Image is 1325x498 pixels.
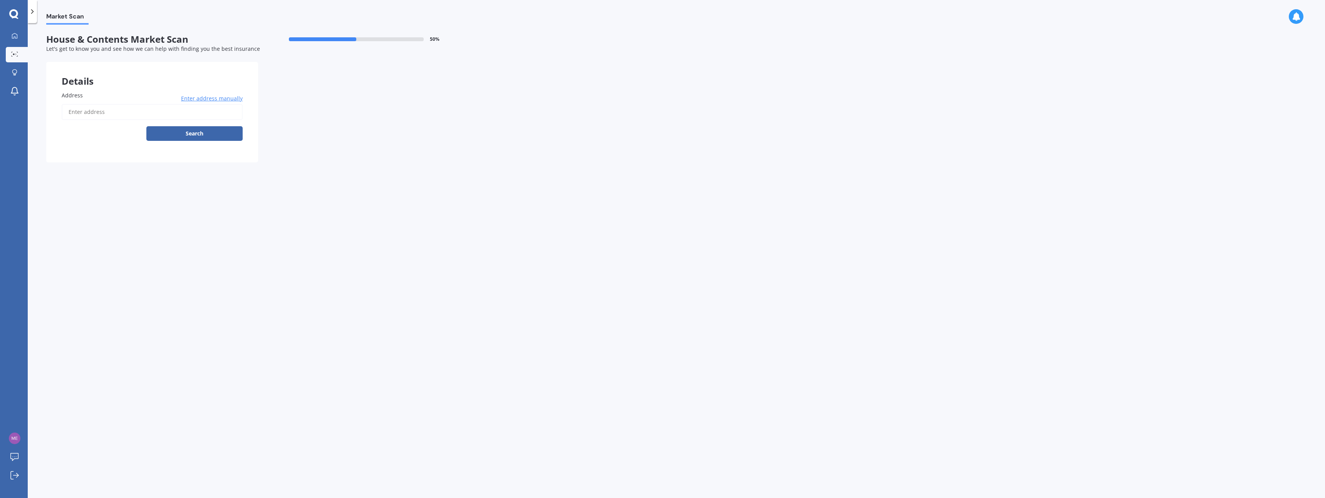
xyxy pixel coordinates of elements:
img: 6bdaaab5357e5742e0d42c3795e35d4e [9,433,20,444]
span: Enter address manually [181,95,243,102]
div: Details [46,62,258,85]
button: Search [146,126,243,141]
span: Market Scan [46,13,89,23]
span: Address [62,92,83,99]
input: Enter address [62,104,243,120]
span: Let's get to know you and see how we can help with finding you the best insurance [46,45,260,52]
span: House & Contents Market Scan [46,34,258,45]
span: 50 % [430,37,439,42]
